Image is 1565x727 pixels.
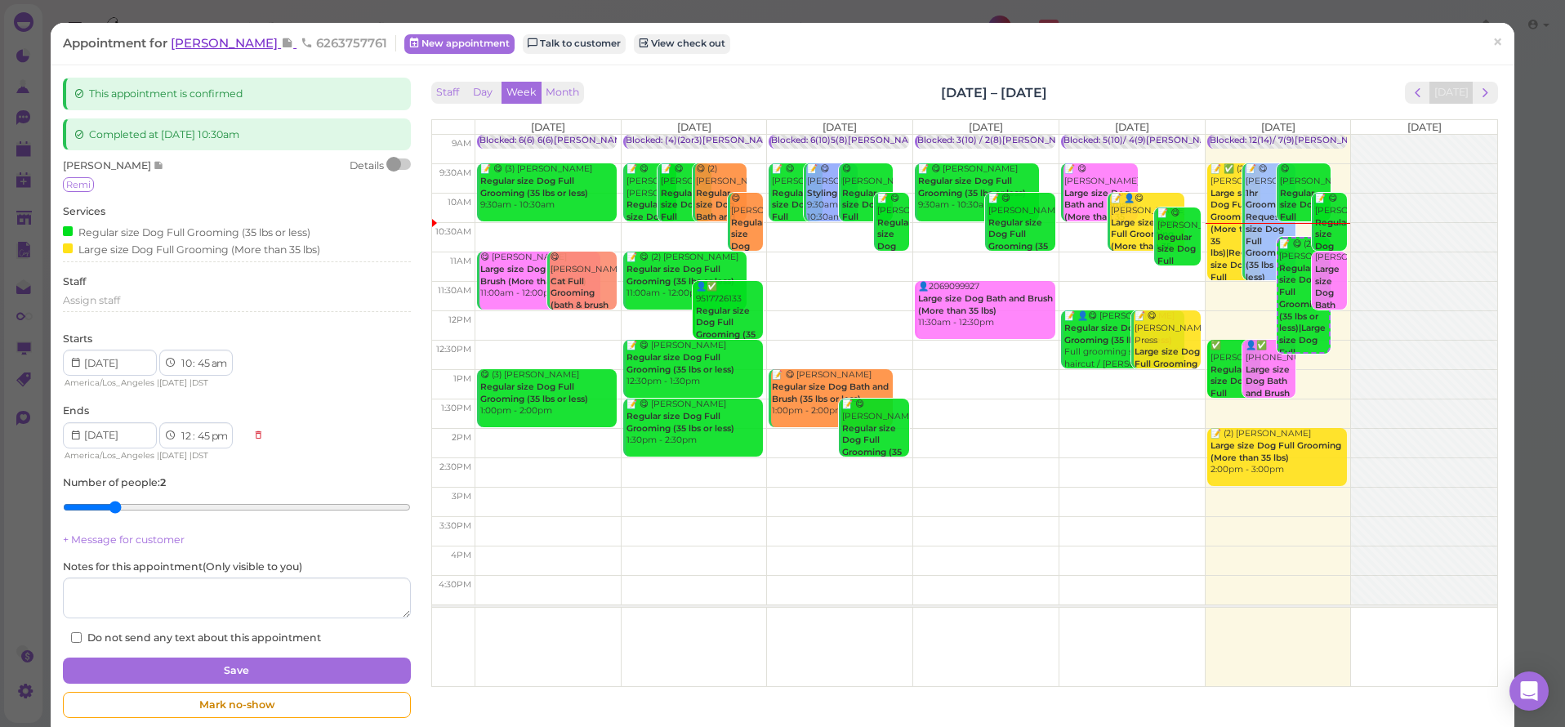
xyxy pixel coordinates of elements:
[1261,121,1295,133] span: [DATE]
[63,274,86,289] label: Staff
[450,256,471,266] span: 11am
[452,138,471,149] span: 9am
[917,135,1223,147] div: Blocked: 3(10) / 2(8)[PERSON_NAME],[PERSON_NAME] • appointment
[842,188,886,258] b: Regular size Dog Full Grooming (35 lbs or less)
[531,121,565,133] span: [DATE]
[1246,364,1294,423] b: Large size Dog Bath and Brush (More than 35 lbs)
[918,176,1026,198] b: Regular size Dog Full Grooming (35 lbs or less)
[404,34,515,54] a: New appointment
[988,217,1048,264] b: Regular size Dog Full Grooming (35 lbs or less)
[1211,188,1263,319] b: Large size Dog Full Grooming (More than 35 lbs)|Regular size Dog Full Grooming (35 lbs or less)
[281,35,297,51] span: Note
[772,188,816,258] b: Regular size Dog Full Grooming (35 lbs or less)
[1314,193,1347,349] div: 📝 😋 [PERSON_NAME] 10:00am - 11:00am
[1111,217,1176,264] b: Large size Dog Full Grooming (More than 35 lbs)
[301,35,387,51] span: 6263757761
[661,188,705,258] b: Regular size Dog Full Grooming (35 lbs or less)
[171,35,297,51] a: [PERSON_NAME]
[771,135,1068,147] div: Blocked: 6(10)5(8)[PERSON_NAME],[PERSON_NAME] • appointment
[452,432,471,443] span: 2pm
[731,217,765,324] b: Regular size Dog Bath and Brush (35 lbs or less)
[63,240,320,257] div: Large size Dog Full Grooming (More than 35 lbs)
[65,377,154,388] span: America/Los_Angeles
[438,285,471,296] span: 11:30am
[1211,440,1341,463] b: Large size Dog Full Grooming (More than 35 lbs)
[1211,364,1255,435] b: Regular size Dog Full Grooming (35 lbs or less)
[1245,163,1296,319] div: 📝 😋 [PERSON_NAME] [PERSON_NAME] 9:30am - 11:30am
[823,121,857,133] span: [DATE]
[1280,188,1324,258] b: Regular size Dog Full Grooming (35 lbs or less)
[677,121,711,133] span: [DATE]
[63,78,410,110] div: This appointment is confirmed
[453,373,471,384] span: 1pm
[1429,82,1474,104] button: [DATE]
[1157,207,1201,328] div: 📝 😋 [PERSON_NAME] 10:15am - 11:15am
[917,281,1054,329] div: 👤2069099927 11:30am - 12:30pm
[1509,671,1549,711] div: Open Intercom Messenger
[431,82,464,104] button: Staff
[439,167,471,178] span: 9:30am
[65,450,154,461] span: America/Los_Angeles
[1279,263,1327,394] b: Regular size Dog Full Grooming (35 lbs or less)|Large size Dog Full Grooming (More than 35 lbs)
[695,163,747,271] div: 😋 (2) [PERSON_NAME] 9:30am - 10:30am
[502,82,542,104] button: Week
[634,34,730,54] a: View check out
[63,159,154,172] span: [PERSON_NAME]
[1063,310,1184,382] div: 📝 👤😋 [PERSON_NAME] Full grooming shower and haircut / [PERSON_NAME] 12:00pm - 1:00pm
[541,82,584,104] button: Month
[479,369,617,417] div: 😋 (3) [PERSON_NAME] 1:00pm - 2:00pm
[1063,135,1287,147] div: Blocked: 5(10)/ 4(9)[PERSON_NAME] • appointment
[159,377,187,388] span: [DATE]
[1210,163,1261,343] div: 📝 ✅ (2) [PERSON_NAME] 9:30am - 11:30am
[917,163,1038,212] div: 📝 😋 [PERSON_NAME] 9:30am - 10:30am
[439,462,471,472] span: 2:30pm
[876,193,909,385] div: 📝 😋 [PERSON_NAME] db / upland store 10:00am - 11:00am
[626,135,923,147] div: Blocked: (4)(2or3)[PERSON_NAME],[PERSON_NAME] • appointment
[660,163,711,283] div: 📝 😋 [PERSON_NAME] 9:30am - 10:30am
[626,264,734,287] b: Regular size Dog Full Grooming (35 lbs or less)
[626,411,734,434] b: Regular size Dog Full Grooming (35 lbs or less)
[1110,193,1184,289] div: 📝 👤😋 [PERSON_NAME] 10:00am - 11:00am
[479,135,695,147] div: Blocked: 6(6) 6(6)[PERSON_NAME] • appointment
[626,163,677,296] div: 📝 😋 [PERSON_NAME] [PERSON_NAME] 9:30am - 10:30am
[479,252,600,300] div: 😋 [PERSON_NAME] 11:00am - 12:00pm
[626,340,763,388] div: 📝 😋 [PERSON_NAME] 12:30pm - 1:30pm
[160,476,166,488] b: 2
[1063,163,1138,271] div: 📝 😋 [PERSON_NAME] chip 9:30am - 10:30am
[63,404,89,418] label: Ends
[439,520,471,531] span: 3:30pm
[63,223,310,240] div: Regular size Dog Full Grooming (35 lbs or less)
[696,306,756,352] b: Regular size Dog Full Grooming (35 lbs or less)
[1134,310,1202,430] div: 📝 😋 [PERSON_NAME] Press [PERSON_NAME] 12:00pm - 1:00pm
[439,579,471,590] span: 4:30pm
[192,450,208,461] span: DST
[1246,188,1331,283] b: 1hr Groomer Requested|Regular size Dog Full Grooming (35 lbs or less)
[1315,217,1359,312] b: Regular size Dog Full Grooming (35 lbs or less)
[626,352,734,375] b: Regular size Dog Full Grooming (35 lbs or less)
[480,176,588,198] b: Regular size Dog Full Grooming (35 lbs or less)
[626,399,763,447] div: 📝 😋 [PERSON_NAME] 1:30pm - 2:30pm
[1157,232,1202,302] b: Regular size Dog Full Grooming (35 lbs or less)
[435,226,471,237] span: 10:30am
[63,35,396,51] div: Appointment for
[626,199,671,270] b: Regular size Dog Full Grooming (35 lbs or less)
[463,82,502,104] button: Day
[452,491,471,502] span: 3pm
[350,158,384,173] div: Details
[448,314,471,325] span: 12pm
[63,560,302,574] label: Notes for this appointment ( Only visible to you )
[1407,121,1442,133] span: [DATE]
[436,344,471,355] span: 12:30pm
[1210,135,1436,147] div: Blocked: 12(14)/ 7(9)[PERSON_NAME] • appointment
[1064,188,1131,234] b: Large size Dog Bath and Brush (More than 35 lbs)
[63,294,120,306] span: Assign staff
[1473,82,1498,104] button: next
[1483,24,1513,62] a: ×
[988,193,1055,289] div: 📝 😋 [PERSON_NAME] 10:00am - 11:00am
[1278,239,1329,418] div: 📝 😋 (2) [PERSON_NAME] 10:45am - 12:45pm
[523,34,626,54] a: Talk to customer
[941,83,1047,102] h2: [DATE] – [DATE]
[969,121,1003,133] span: [DATE]
[1405,82,1430,104] button: prev
[626,252,747,300] div: 📝 😋 (2) [PERSON_NAME] 11:00am - 12:00pm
